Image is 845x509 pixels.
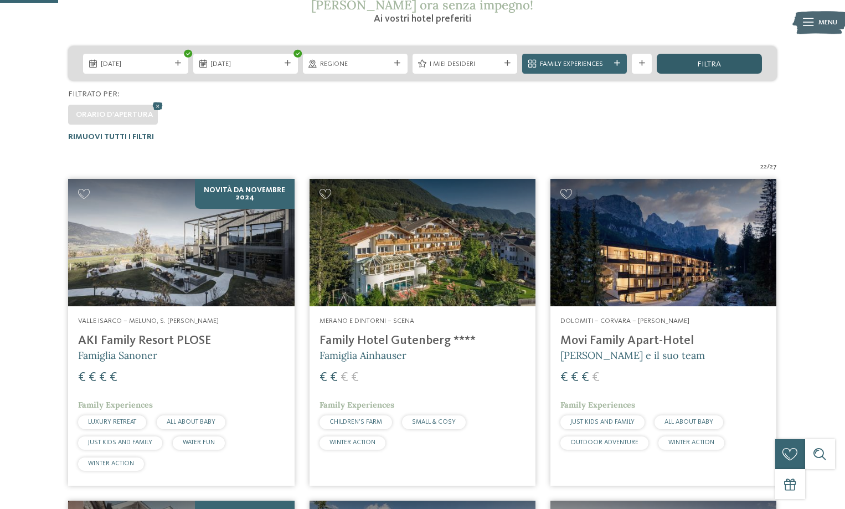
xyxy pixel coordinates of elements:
[560,400,635,410] span: Family Experiences
[697,60,721,68] span: filtra
[430,59,499,69] span: I miei desideri
[68,133,154,141] span: Rimuovi tutti i filtri
[550,179,776,486] a: Cercate un hotel per famiglie? Qui troverete solo i migliori! Dolomiti – Corvara – [PERSON_NAME] ...
[210,59,280,69] span: [DATE]
[767,162,770,172] span: /
[664,419,713,425] span: ALL ABOUT BABY
[560,333,766,348] h4: Movi Family Apart-Hotel
[68,90,120,98] span: Filtrato per:
[760,162,767,172] span: 22
[88,419,136,425] span: LUXURY RETREAT
[341,371,348,384] span: €
[310,179,535,486] a: Cercate un hotel per famiglie? Qui troverete solo i migliori! Merano e dintorni – Scena Family Ho...
[571,371,579,384] span: €
[320,59,390,69] span: Regione
[183,439,215,446] span: WATER FUN
[560,371,568,384] span: €
[351,371,359,384] span: €
[570,419,635,425] span: JUST KIDS AND FAMILY
[110,371,117,384] span: €
[668,439,714,446] span: WINTER ACTION
[560,317,689,325] span: Dolomiti – Corvara – [PERSON_NAME]
[99,371,107,384] span: €
[78,317,219,325] span: Valle Isarco – Meluno, S. [PERSON_NAME]
[68,179,294,306] img: Cercate un hotel per famiglie? Qui troverete solo i migliori!
[412,419,456,425] span: SMALL & COSY
[78,371,86,384] span: €
[78,349,157,362] span: Famiglia Sanoner
[101,59,171,69] span: [DATE]
[320,400,394,410] span: Family Experiences
[78,333,284,348] h4: AKI Family Resort PLOSE
[320,371,327,384] span: €
[329,419,382,425] span: CHILDREN’S FARM
[770,162,777,172] span: 27
[68,179,294,486] a: Cercate un hotel per famiglie? Qui troverete solo i migliori! NOVITÀ da novembre 2024 Valle Isarc...
[89,371,96,384] span: €
[78,400,153,410] span: Family Experiences
[320,333,525,348] h4: Family Hotel Gutenberg ****
[592,371,600,384] span: €
[374,14,471,24] span: Ai vostri hotel preferiti
[88,460,134,467] span: WINTER ACTION
[320,317,414,325] span: Merano e dintorni – Scena
[329,439,375,446] span: WINTER ACTION
[560,349,705,362] span: [PERSON_NAME] e il suo team
[320,349,406,362] span: Famiglia Ainhauser
[330,371,338,384] span: €
[167,419,215,425] span: ALL ABOUT BABY
[550,179,776,306] img: Cercate un hotel per famiglie? Qui troverete solo i migliori!
[540,59,610,69] span: Family Experiences
[76,111,153,119] span: Orario d'apertura
[310,179,535,306] img: Family Hotel Gutenberg ****
[88,439,152,446] span: JUST KIDS AND FAMILY
[570,439,638,446] span: OUTDOOR ADVENTURE
[581,371,589,384] span: €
